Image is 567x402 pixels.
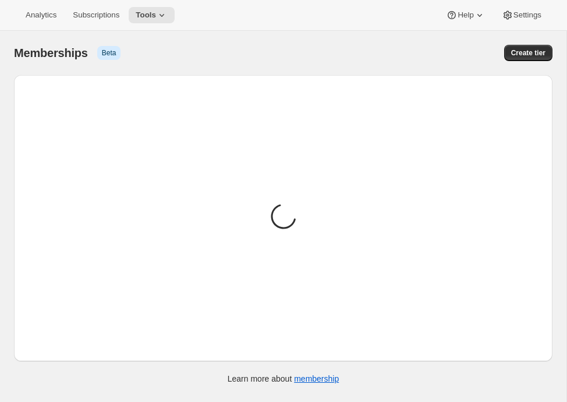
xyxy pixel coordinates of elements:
span: Tools [136,10,156,20]
button: Tools [129,7,175,23]
span: Help [458,10,473,20]
span: Analytics [26,10,56,20]
a: membership [294,374,339,383]
span: Subscriptions [73,10,119,20]
button: Settings [495,7,548,23]
button: Help [439,7,492,23]
span: Beta [102,48,116,58]
button: Create tier [504,45,552,61]
span: Memberships [14,46,88,60]
p: Learn more about [228,373,339,385]
span: Settings [513,10,541,20]
button: Subscriptions [66,7,126,23]
button: Analytics [19,7,63,23]
span: Create tier [511,48,545,58]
